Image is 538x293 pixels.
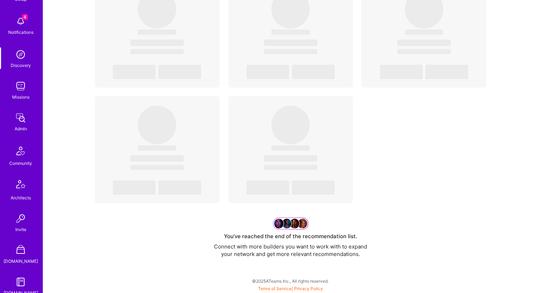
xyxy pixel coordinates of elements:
[264,49,317,54] span: ‌
[113,65,156,79] span: ‌
[271,30,310,35] span: ‌
[425,65,468,79] span: ‌
[12,93,30,101] div: Missions
[14,243,28,257] img: A Store
[14,79,28,93] img: teamwork
[397,49,451,54] span: ‌
[158,65,201,79] span: ‌
[14,47,28,62] img: discovery
[11,62,31,69] div: Discovery
[271,106,310,144] span: ‌
[246,65,289,79] span: ‌
[14,275,28,289] img: guide book
[15,226,26,233] div: Invite
[9,159,32,167] div: Community
[12,142,29,159] img: Community
[292,180,335,195] span: ‌
[264,40,317,46] span: ‌
[15,125,27,132] div: Admin
[130,49,184,54] span: ‌
[14,14,28,28] img: bell
[43,272,538,290] div: © 2025 ATeams Inc., All rights reserved.
[380,65,423,79] span: ‌
[130,40,184,46] span: ‌
[273,218,308,229] img: Grow your network
[138,106,176,144] span: ‌
[14,111,28,125] img: admin teamwork
[264,165,317,170] span: ‌
[14,211,28,226] img: Invite
[11,194,31,202] div: Architects
[22,14,28,20] span: 4
[113,180,156,195] span: ‌
[224,232,357,240] div: You’ve reached the end of the recommendation list.
[292,65,335,79] span: ‌
[405,30,443,35] span: ‌
[130,165,184,170] span: ‌
[397,40,451,46] span: ‌
[258,286,292,291] a: Terms of Service
[12,177,29,194] img: Architects
[8,28,33,36] div: Notifications
[209,243,372,258] div: Connect with more builders you want to work with to expand your network and get more relevant rec...
[294,286,323,291] a: Privacy Policy
[246,180,289,195] span: ‌
[158,180,201,195] span: ‌
[4,257,38,265] div: [DOMAIN_NAME]
[264,155,317,162] span: ‌
[130,155,184,162] span: ‌
[138,145,176,151] span: ‌
[271,145,310,151] span: ‌
[138,30,176,35] span: ‌
[258,286,323,291] span: |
